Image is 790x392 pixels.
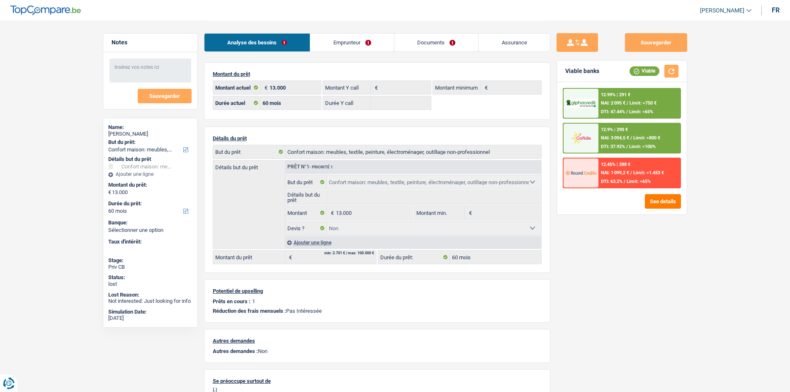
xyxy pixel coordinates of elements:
label: Banque: [108,219,191,226]
img: AlphaCredit [566,99,596,108]
label: Montant actuel [213,81,261,94]
label: But du prêt: [108,139,191,146]
div: Viable banks [565,68,599,75]
p: Montant du prêt [213,71,542,77]
span: Limit: >800 € [633,135,660,141]
label: Devis ? [285,222,327,235]
div: 12.9% | 290 € [601,127,628,132]
label: Montant minimum [433,81,481,94]
p: 1 [252,298,255,304]
span: € [327,206,336,219]
span: DTI: 37.92% [601,144,625,149]
div: [PERSON_NAME] [108,131,192,137]
label: Durée Y call [323,96,371,110]
div: Détails but du prêt [108,156,192,163]
span: € [285,251,294,264]
label: Montant du prêt [213,251,285,264]
img: TopCompare Logo [10,5,81,15]
button: Sauvegarder [138,89,192,103]
a: [PERSON_NAME] [693,4,751,17]
button: Sauvegarder [625,33,687,52]
p: Prêts en cours : [213,298,250,304]
span: € [260,81,270,94]
label: But du prêt [285,175,327,189]
label: Détails but du prêt [213,161,285,170]
h5: Notes [112,39,189,46]
div: min: 3.701 € / max: 100.000 € [324,251,374,255]
div: fr [772,6,780,14]
a: Assurance [479,34,550,51]
div: Stage: [108,257,192,264]
span: € [465,206,474,219]
span: NAI: 2 095 € [601,100,625,106]
span: / [626,109,628,114]
div: Ajouter une ligne [285,236,541,248]
span: / [626,144,628,149]
span: DTI: 47.44% [601,109,625,114]
img: Cofidis [566,130,596,146]
span: € [108,189,111,196]
a: Analyse des besoins [204,34,310,51]
button: See details [645,194,681,209]
span: Limit: <65% [627,179,651,184]
label: Détails but du prêt [285,191,327,204]
p: Détails du prêt [213,135,542,141]
div: Prêt n°1 [285,164,335,170]
label: Montant [285,206,327,219]
span: NAI: 3 094,5 € [601,135,629,141]
div: Priv CB [108,264,192,270]
span: [PERSON_NAME] [700,7,744,14]
label: Montant Y call [323,81,371,94]
img: Record Credits [566,165,596,180]
span: Sauvegarder [149,93,180,99]
span: Limit: <100% [629,144,656,149]
div: 12.99% | 291 € [601,92,630,97]
p: Autres demandes [213,338,542,344]
label: Durée du prêt: [378,251,450,264]
label: Durée actuel [213,96,261,110]
p: Se préoccupe surtout de [213,378,542,384]
label: Taux d'intérêt: [108,239,191,245]
p: Pas Intéressée [213,308,542,314]
div: Simulation Date: [108,309,192,315]
span: Réduction des frais mensuels : [213,308,286,314]
label: Durée du prêt: [108,200,191,207]
div: [DATE] [108,315,192,321]
label: But du prêt [213,145,285,158]
div: lost [108,281,192,287]
span: - Priorité 1 [309,165,333,169]
div: 12.45% | 288 € [601,162,630,167]
a: Documents [394,34,479,51]
span: € [371,81,380,94]
span: / [630,135,632,141]
span: NAI: 1 099,2 € [601,170,629,175]
label: Montant min. [414,206,465,219]
span: Autres demandes : [213,348,258,354]
span: Limit: >1.453 € [633,170,664,175]
span: Limit: <65% [629,109,653,114]
div: Status: [108,274,192,281]
p: Non [213,348,542,354]
div: Lost Reason: [108,292,192,298]
div: Name: [108,124,192,131]
span: Limit: >750 € [630,100,656,106]
span: / [630,170,632,175]
span: DTI: 63.2% [601,179,622,184]
div: Viable [630,66,659,75]
p: Potentiel de upselling [213,288,542,294]
span: / [627,100,628,106]
label: Montant du prêt: [108,182,191,188]
a: Emprunteur [310,34,394,51]
div: Not interested: Just looking for info [108,298,192,304]
span: € [481,81,490,94]
span: / [624,179,625,184]
div: Ajouter une ligne [108,171,192,177]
